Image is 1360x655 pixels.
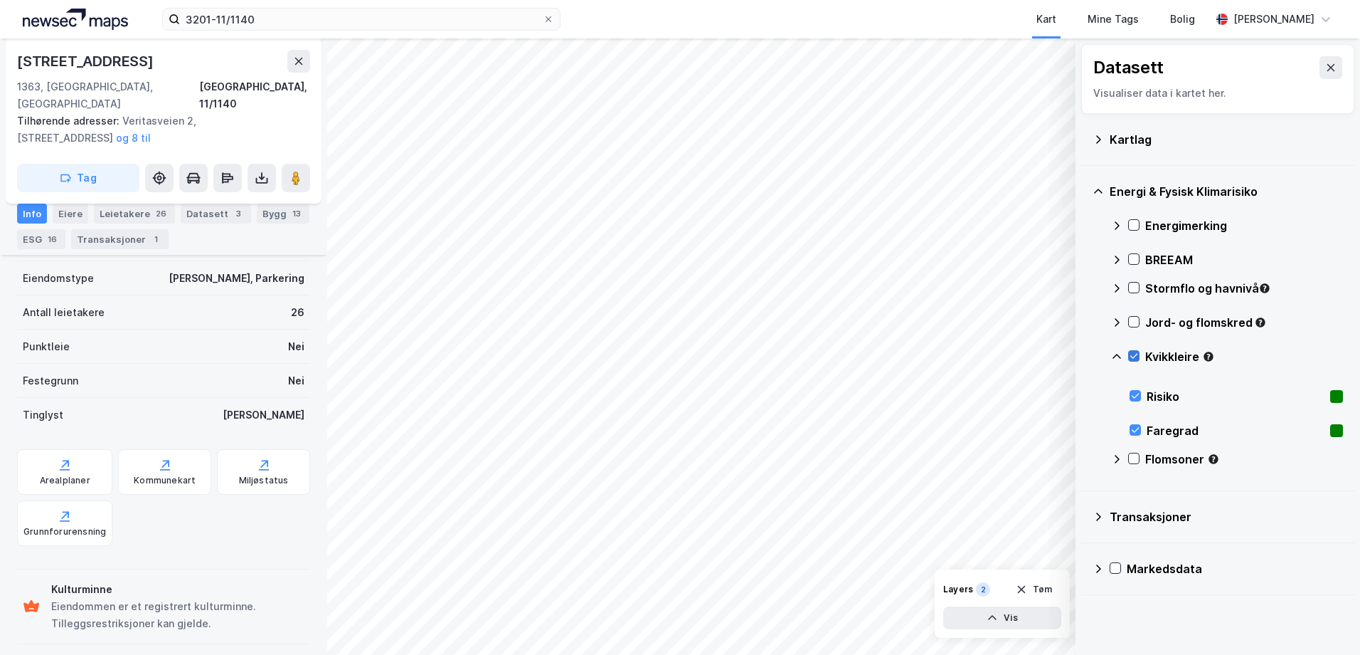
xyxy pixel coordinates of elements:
[1254,316,1267,329] div: Tooltip anchor
[94,204,175,224] div: Leietakere
[1036,11,1056,28] div: Kart
[23,526,106,538] div: Grunnforurensning
[153,206,169,221] div: 26
[1110,131,1343,148] div: Kartlag
[17,204,47,224] div: Info
[17,164,139,192] button: Tag
[943,607,1061,629] button: Vis
[943,584,973,595] div: Layers
[1147,388,1324,405] div: Risiko
[17,50,156,73] div: [STREET_ADDRESS]
[1110,183,1343,200] div: Energi & Fysisk Klimarisiko
[223,407,304,424] div: [PERSON_NAME]
[40,475,90,486] div: Arealplaner
[45,232,60,246] div: 16
[1145,348,1343,365] div: Kvikkleire
[1110,508,1343,525] div: Transaksjoner
[1147,422,1324,439] div: Faregrad
[17,229,65,249] div: ESG
[1145,280,1343,297] div: Stormflo og havnivå
[23,304,105,321] div: Antall leietakere
[23,338,70,355] div: Punktleie
[51,598,304,632] div: Eiendommen er et registrert kulturminne. Tilleggsrestriksjoner kan gjelde.
[291,304,304,321] div: 26
[1258,282,1271,295] div: Tooltip anchor
[23,270,94,287] div: Eiendomstype
[169,270,304,287] div: [PERSON_NAME], Parkering
[1127,560,1343,577] div: Markedsdata
[23,407,63,424] div: Tinglyst
[134,475,196,486] div: Kommunekart
[976,582,990,597] div: 2
[1145,217,1343,234] div: Energimerking
[1145,314,1343,331] div: Jord- og flomskred
[1145,251,1343,268] div: BREEAM
[288,372,304,389] div: Nei
[1006,578,1061,601] button: Tøm
[51,581,304,598] div: Kulturminne
[1289,587,1360,655] div: Kontrollprogram for chat
[71,229,169,249] div: Transaksjoner
[53,204,88,224] div: Eiere
[17,78,199,112] div: 1363, [GEOGRAPHIC_DATA], [GEOGRAPHIC_DATA]
[231,206,245,221] div: 3
[149,232,163,246] div: 1
[1170,11,1195,28] div: Bolig
[1202,350,1215,363] div: Tooltip anchor
[1093,56,1164,79] div: Datasett
[199,78,310,112] div: [GEOGRAPHIC_DATA], 11/1140
[239,475,289,486] div: Miljøstatus
[23,9,128,30] img: logo.a4113a55bc3d86da70a041830d287a7e.svg
[17,115,122,127] span: Tilhørende adresser:
[1207,453,1220,466] div: Tooltip anchor
[289,206,304,221] div: 13
[288,338,304,355] div: Nei
[17,112,299,147] div: Veritasveien 2, [STREET_ADDRESS]
[181,204,251,224] div: Datasett
[23,372,78,389] div: Festegrunn
[1093,85,1342,102] div: Visualiser data i kartet her.
[257,204,309,224] div: Bygg
[1233,11,1314,28] div: [PERSON_NAME]
[1088,11,1139,28] div: Mine Tags
[1145,451,1343,468] div: Flomsoner
[1289,587,1360,655] iframe: Chat Widget
[180,9,543,30] input: Søk på adresse, matrikkel, gårdeiere, leietakere eller personer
